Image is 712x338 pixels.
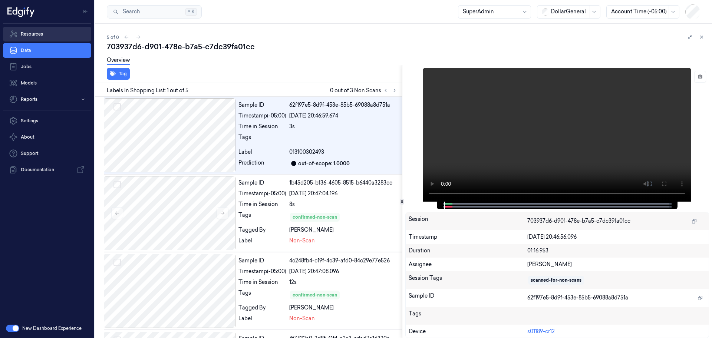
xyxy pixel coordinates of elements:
div: scanned-for-non-scans [531,277,581,284]
div: 703937d6-d901-478e-b7a5-c7dc39fa01cc [107,42,706,52]
a: Settings [3,113,91,128]
div: [PERSON_NAME] [527,261,706,268]
span: 703937d6-d901-478e-b7a5-c7dc39fa01cc [527,217,630,225]
div: Sample ID [238,101,286,109]
div: confirmed-non-scan [293,292,337,298]
div: Sample ID [238,257,286,265]
div: Label [238,315,286,322]
span: Non-Scan [289,237,315,245]
div: 3s [289,123,399,130]
div: 4c248fb4-c19f-4c39-afd0-84c29e77e526 [289,257,399,265]
div: Assignee [409,261,528,268]
div: [DATE] 20:46:59.674 [289,112,399,120]
div: Timestamp (-05:00) [238,112,286,120]
button: Reports [3,92,91,107]
button: Toggle Navigation [79,6,91,17]
span: 0 out of 3 Non Scans [330,86,399,95]
div: [DATE] 20:46:56.096 [527,233,706,241]
div: [DATE] 20:47:04.196 [289,190,399,198]
a: Overview [107,56,130,65]
div: Label [238,148,286,156]
button: Tag [107,68,130,80]
div: out-of-scope: 1.0000 [298,160,350,168]
div: Session [409,215,528,227]
a: Jobs [3,59,91,74]
button: About [3,130,91,145]
div: 01:16.953 [527,247,706,255]
button: Select row [113,259,121,266]
div: 62f197e5-8d9f-453e-85b5-69088a8d751a [289,101,399,109]
div: Time in Session [238,278,286,286]
div: Timestamp (-05:00) [238,190,286,198]
button: Select row [113,181,121,188]
div: Tags [238,133,286,145]
div: [DATE] 20:47:08.096 [289,268,399,275]
button: Search⌘K [107,5,202,19]
div: Device [409,328,528,335]
div: Sample ID [409,292,528,304]
a: Models [3,76,91,90]
div: [PERSON_NAME] [289,226,399,234]
a: Data [3,43,91,58]
div: Time in Session [238,201,286,208]
div: Prediction [238,159,286,168]
span: Non-Scan [289,315,315,322]
div: Tagged By [238,226,286,234]
a: Support [3,146,91,161]
div: 12s [289,278,399,286]
div: confirmed-non-scan [293,214,337,221]
button: Select row [113,103,121,110]
div: 8s [289,201,399,208]
div: Timestamp (-05:00) [238,268,286,275]
div: Time in Session [238,123,286,130]
div: Session Tags [409,274,528,286]
span: 62f197e5-8d9f-453e-85b5-69088a8d751a [527,294,628,302]
div: Tags [409,310,528,322]
div: Timestamp [409,233,528,241]
div: Tags [238,289,286,301]
span: Labels In Shopping List: 1 out of 5 [107,87,188,95]
div: Duration [409,247,528,255]
span: 013100302493 [289,148,324,156]
span: 5 of 0 [107,34,119,40]
a: s01189-cr12 [527,328,555,335]
div: 1b45d205-bf36-4605-8515-b6440a3283cc [289,179,399,187]
div: Tagged By [238,304,286,312]
a: Resources [3,27,91,42]
span: Search [120,8,140,16]
div: [PERSON_NAME] [289,304,399,312]
div: Tags [238,211,286,223]
div: Label [238,237,286,245]
a: Documentation [3,162,91,177]
div: Sample ID [238,179,286,187]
